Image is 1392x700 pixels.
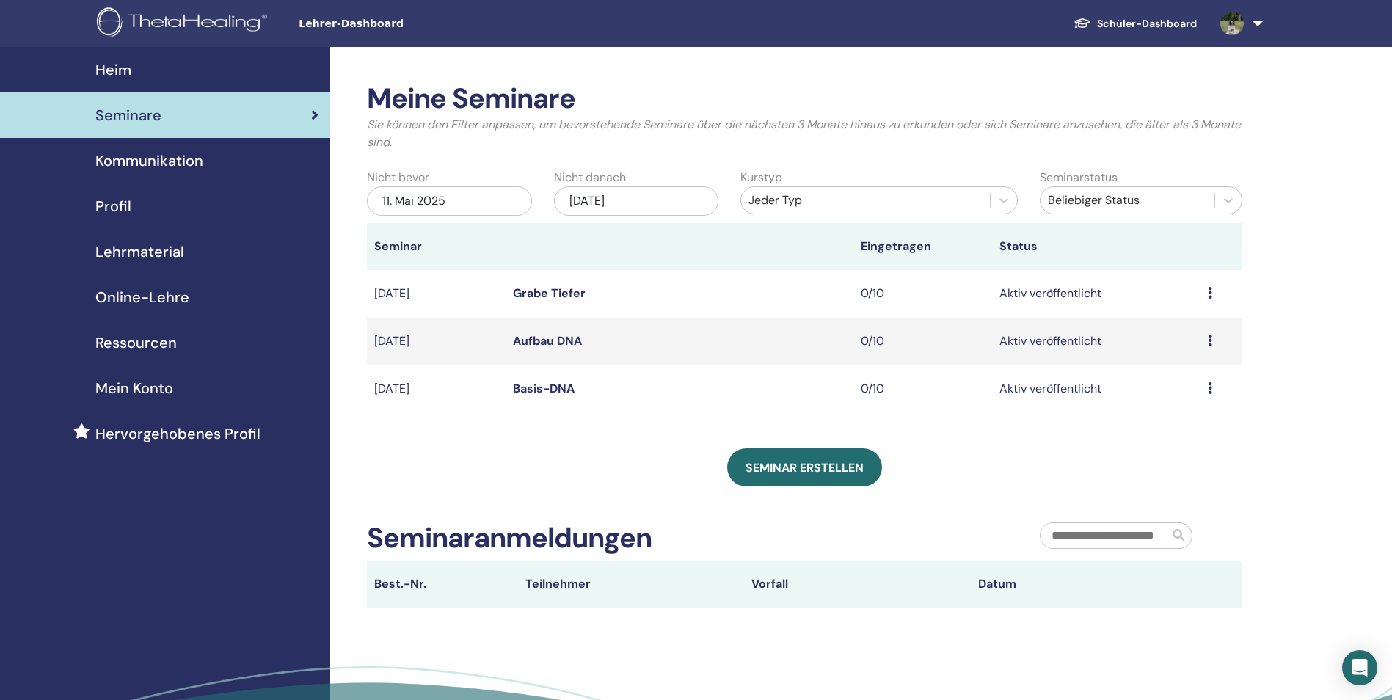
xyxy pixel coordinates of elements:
[727,448,882,486] a: Seminar erstellen
[95,332,177,354] span: Ressourcen
[367,223,506,270] th: Seminar
[740,169,782,186] label: Kurstyp
[1048,192,1207,209] div: Beliebiger Status
[95,377,173,399] span: Mein Konto
[97,7,272,40] img: logo.png
[1220,12,1244,35] img: default.jpg
[992,223,1200,270] th: Status
[853,318,992,365] td: 0/10
[513,285,586,301] a: Grabe Tiefer
[853,270,992,318] td: 0/10
[1342,650,1377,685] div: Öffnen Sie den Intercom Messenger
[1062,10,1209,37] a: Schüler-Dashboard
[367,82,1242,116] h2: Meine Seminare
[95,286,189,308] span: Online-Lehre
[95,150,203,172] span: Kommunikation
[853,223,992,270] th: Eingetragen
[518,561,744,608] th: Teilnehmer
[367,186,532,216] div: 11. Mai 2025
[748,192,983,209] div: Jeder Typ
[367,561,518,608] th: Best.-Nr.
[367,522,652,555] h2: Seminaranmeldungen
[1040,169,1118,186] label: Seminarstatus
[992,318,1200,365] td: Aktiv veröffentlicht
[746,460,864,475] span: Seminar erstellen
[513,381,575,396] a: Basis-DNA
[1074,17,1091,29] img: graduation-cap-white.svg
[95,59,131,81] span: Heim
[367,270,506,318] td: [DATE]
[853,365,992,413] td: 0/10
[554,186,719,216] div: [DATE]
[971,561,1197,608] th: Datum
[367,318,506,365] td: [DATE]
[554,169,626,186] label: Nicht danach
[367,169,429,186] label: Nicht bevor
[1097,17,1197,30] font: Schüler-Dashboard
[513,333,582,349] a: Aufbau DNA
[992,365,1200,413] td: Aktiv veröffentlicht
[95,241,184,263] span: Lehrmaterial
[95,104,161,126] span: Seminare
[299,16,519,32] span: Lehrer-Dashboard
[367,116,1242,151] p: Sie können den Filter anpassen, um bevorstehende Seminare über die nächsten 3 Monate hinaus zu er...
[744,561,970,608] th: Vorfall
[367,365,506,413] td: [DATE]
[95,423,260,445] span: Hervorgehobenes Profil
[992,270,1200,318] td: Aktiv veröffentlicht
[95,195,131,217] span: Profil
